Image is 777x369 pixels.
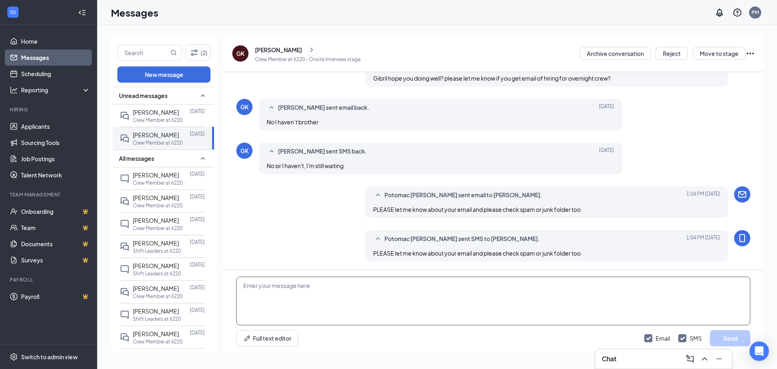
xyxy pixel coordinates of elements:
button: Full text editorPen [236,330,298,346]
span: [DATE] [599,103,614,113]
span: [PERSON_NAME] [133,330,179,337]
span: Potomac [PERSON_NAME] sent email to [PERSON_NAME]. [384,190,542,200]
div: GK [240,103,248,111]
span: Gibril hope you doing well? please let me know if you get email of hiring for overnight crew? [373,75,611,82]
span: PLEASE let me know about your email and please check spam or junk folder too [373,206,581,213]
svg: Pen [243,334,251,342]
p: Crew Member at 6220 [133,139,183,146]
button: Send [710,330,750,346]
button: ChevronRight [306,44,318,56]
svg: ChatInactive [120,310,129,320]
svg: Filter [189,48,199,58]
input: Search [118,45,169,60]
span: All messages [119,154,154,162]
a: Sourcing Tools [21,134,90,151]
span: [PERSON_NAME] [133,307,179,315]
a: TeamCrown [21,220,90,236]
div: Team Management [10,191,89,198]
svg: MobileSms [737,233,747,243]
p: Crew Member at 6220 [133,202,183,209]
p: Shift Leaders at 6220 [133,247,181,254]
span: [PERSON_NAME] [133,285,179,292]
button: Move to stage [693,47,745,60]
div: Switch to admin view [21,353,78,361]
p: Crew Member at 6220 [133,225,183,232]
a: PayrollCrown [21,288,90,305]
svg: DoubleChat [120,242,129,252]
svg: QuestionInfo [732,8,742,17]
svg: ChevronRight [308,45,316,55]
p: [DATE] [190,329,205,336]
svg: SmallChevronUp [373,190,383,200]
span: No sir I haven't, I'm still waiting [267,162,344,169]
p: [DATE] [190,261,205,268]
p: Crew Member at 6220 [133,293,183,300]
p: [DATE] [190,216,205,223]
svg: Settings [10,353,18,361]
span: [PERSON_NAME] sent email back. [278,103,369,113]
p: [DATE] [190,239,205,245]
div: PM [752,9,759,16]
a: SurveysCrown [21,252,90,268]
span: [PERSON_NAME] sent SMS back. [278,147,367,156]
svg: Email [737,190,747,199]
p: Crew Member at 6220 [133,117,183,124]
svg: ChatInactive [120,174,129,183]
span: [PERSON_NAME] [133,239,179,247]
svg: DoubleChat [120,111,129,121]
svg: WorkstreamLogo [9,8,17,16]
span: [PERSON_NAME] [133,109,179,116]
p: Crew Member at 6220 - Onsite Interview stage [255,56,361,63]
div: [PERSON_NAME] [255,46,302,54]
div: Open Intercom Messenger [749,341,769,361]
p: [DATE] [190,307,205,314]
p: [DATE] [190,130,205,137]
svg: Collapse [78,9,86,17]
h1: Messages [111,6,158,19]
svg: MagnifyingGlass [170,49,177,56]
svg: DoubleChat [120,196,129,206]
svg: Notifications [715,8,724,17]
span: [DATE] 1:04 PM [686,190,720,200]
div: Reporting [21,86,91,94]
span: Potomac [PERSON_NAME] sent SMS to [PERSON_NAME]. [384,234,540,244]
svg: SmallChevronUp [373,234,383,244]
button: New message [117,66,210,83]
span: [DATE] [599,147,614,156]
div: GK [240,147,248,155]
svg: DoubleChat [120,134,129,143]
svg: ChatInactive [120,219,129,229]
a: Messages [21,49,90,66]
p: Crew Member at 6220 [133,338,183,345]
span: [PERSON_NAME] [133,171,179,179]
p: [DATE] [190,171,205,177]
svg: ChatInactive [120,264,129,274]
span: [PERSON_NAME] [133,194,179,201]
button: Minimize [713,352,726,365]
span: [PERSON_NAME] [133,131,179,139]
p: Shift Leaders at 6220 [133,270,181,277]
span: PLEASE let me know about your email and please check spam or junk folder too [373,250,581,257]
a: DocumentsCrown [21,236,90,252]
p: [DATE] [190,284,205,291]
h3: Chat [602,354,616,363]
span: [PERSON_NAME] [133,262,179,269]
p: [DATE] [190,352,205,359]
span: Unread messages [119,92,168,100]
span: [DATE] 1:04 PM [686,234,720,244]
span: No I haven’t brother [267,118,318,126]
svg: DoubleChat [120,333,129,342]
a: Applicants [21,118,90,134]
button: Reject [656,47,688,60]
button: Filter (2) [186,45,210,61]
svg: DoubleChat [120,287,129,297]
span: [PERSON_NAME] [133,217,179,224]
button: Archive conversation [580,47,651,60]
p: [DATE] [190,108,205,115]
button: ComposeMessage [684,352,696,365]
a: Home [21,33,90,49]
svg: SmallChevronUp [267,147,276,156]
svg: SmallChevronUp [267,103,276,113]
div: Payroll [10,276,89,283]
p: [DATE] [190,193,205,200]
